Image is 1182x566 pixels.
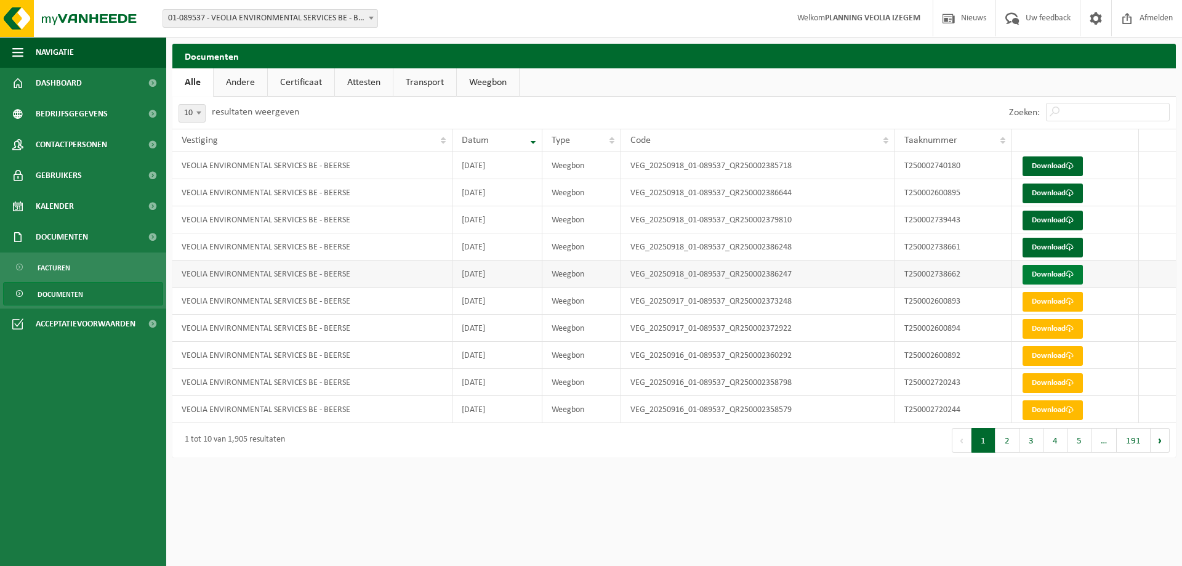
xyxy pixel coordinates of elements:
[1023,265,1083,285] a: Download
[452,152,542,179] td: [DATE]
[895,342,1012,369] td: T250002600892
[995,428,1019,453] button: 2
[452,396,542,423] td: [DATE]
[36,191,74,222] span: Kalender
[542,315,622,342] td: Weegbon
[179,105,205,122] span: 10
[335,68,393,97] a: Attesten
[1023,346,1083,366] a: Download
[1117,428,1151,453] button: 191
[542,369,622,396] td: Weegbon
[621,233,895,261] td: VEG_20250918_01-089537_QR250002386248
[172,152,452,179] td: VEOLIA ENVIRONMENTAL SERVICES BE - BEERSE
[36,309,135,339] span: Acceptatievoorwaarden
[1023,238,1083,257] a: Download
[621,315,895,342] td: VEG_20250917_01-089537_QR250002372922
[542,152,622,179] td: Weegbon
[895,261,1012,288] td: T250002738662
[214,68,267,97] a: Andere
[452,233,542,261] td: [DATE]
[462,135,489,145] span: Datum
[542,342,622,369] td: Weegbon
[621,369,895,396] td: VEG_20250916_01-089537_QR250002358798
[172,342,452,369] td: VEOLIA ENVIRONMENTAL SERVICES BE - BEERSE
[1023,156,1083,176] a: Download
[452,261,542,288] td: [DATE]
[621,396,895,423] td: VEG_20250916_01-089537_QR250002358579
[621,179,895,206] td: VEG_20250918_01-089537_QR250002386644
[172,233,452,261] td: VEOLIA ENVIRONMENTAL SERVICES BE - BEERSE
[1023,400,1083,420] a: Download
[172,315,452,342] td: VEOLIA ENVIRONMENTAL SERVICES BE - BEERSE
[895,206,1012,233] td: T250002739443
[172,396,452,423] td: VEOLIA ENVIRONMENTAL SERVICES BE - BEERSE
[542,233,622,261] td: Weegbon
[3,282,163,305] a: Documenten
[452,342,542,369] td: [DATE]
[542,396,622,423] td: Weegbon
[895,233,1012,261] td: T250002738661
[895,396,1012,423] td: T250002720244
[621,152,895,179] td: VEG_20250918_01-089537_QR250002385718
[182,135,218,145] span: Vestiging
[36,222,88,253] span: Documenten
[36,160,82,191] span: Gebruikers
[904,135,957,145] span: Taaknummer
[1067,428,1092,453] button: 5
[212,107,299,117] label: resultaten weergeven
[452,288,542,315] td: [DATE]
[457,68,519,97] a: Weegbon
[179,429,285,451] div: 1 tot 10 van 1,905 resultaten
[268,68,334,97] a: Certificaat
[971,428,995,453] button: 1
[3,256,163,279] a: Facturen
[895,369,1012,396] td: T250002720243
[1023,211,1083,230] a: Download
[895,152,1012,179] td: T250002740180
[542,206,622,233] td: Weegbon
[621,206,895,233] td: VEG_20250918_01-089537_QR250002379810
[172,288,452,315] td: VEOLIA ENVIRONMENTAL SERVICES BE - BEERSE
[452,179,542,206] td: [DATE]
[163,10,377,27] span: 01-089537 - VEOLIA ENVIRONMENTAL SERVICES BE - BEERSE
[542,288,622,315] td: Weegbon
[542,261,622,288] td: Weegbon
[38,256,70,280] span: Facturen
[179,104,206,123] span: 10
[1043,428,1067,453] button: 4
[630,135,651,145] span: Code
[1009,108,1040,118] label: Zoeken:
[36,37,74,68] span: Navigatie
[1019,428,1043,453] button: 3
[621,288,895,315] td: VEG_20250917_01-089537_QR250002373248
[36,68,82,99] span: Dashboard
[1023,319,1083,339] a: Download
[895,179,1012,206] td: T250002600895
[542,179,622,206] td: Weegbon
[163,9,378,28] span: 01-089537 - VEOLIA ENVIRONMENTAL SERVICES BE - BEERSE
[452,206,542,233] td: [DATE]
[1151,428,1170,453] button: Next
[172,206,452,233] td: VEOLIA ENVIRONMENTAL SERVICES BE - BEERSE
[452,369,542,396] td: [DATE]
[452,315,542,342] td: [DATE]
[38,283,83,306] span: Documenten
[172,68,213,97] a: Alle
[1092,428,1117,453] span: …
[172,369,452,396] td: VEOLIA ENVIRONMENTAL SERVICES BE - BEERSE
[172,44,1176,68] h2: Documenten
[172,179,452,206] td: VEOLIA ENVIRONMENTAL SERVICES BE - BEERSE
[36,129,107,160] span: Contactpersonen
[825,14,920,23] strong: PLANNING VEOLIA IZEGEM
[172,261,452,288] td: VEOLIA ENVIRONMENTAL SERVICES BE - BEERSE
[1023,184,1083,203] a: Download
[393,68,456,97] a: Transport
[895,315,1012,342] td: T250002600894
[1023,292,1083,312] a: Download
[1023,373,1083,393] a: Download
[895,288,1012,315] td: T250002600893
[952,428,971,453] button: Previous
[621,342,895,369] td: VEG_20250916_01-089537_QR250002360292
[552,135,570,145] span: Type
[621,261,895,288] td: VEG_20250918_01-089537_QR250002386247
